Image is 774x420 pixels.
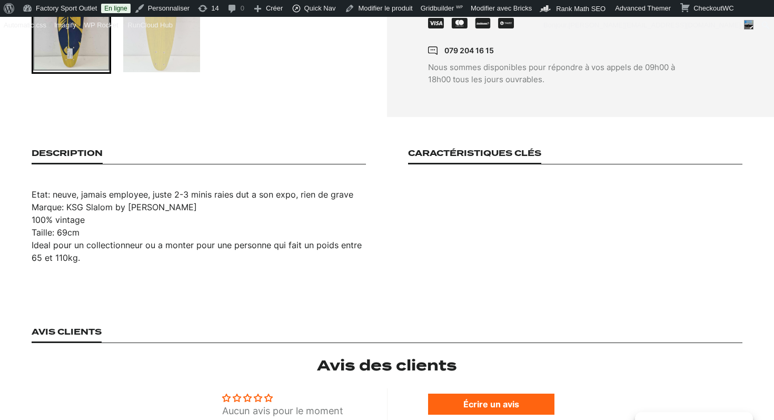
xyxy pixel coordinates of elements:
[32,149,103,164] h3: Description
[32,188,366,201] li: Etat: neuve, jamais employee, juste 2-3 minis raies dut a son expo, rien de grave
[428,62,680,85] p: Nous sommes disponibles pour répondre à vos appels de 09h00 à 18h00 tous les jours ouvrables.
[51,17,81,34] a: Imagify
[556,5,606,13] span: Rank Math SEO
[32,213,366,226] li: 100% vintage
[32,201,366,213] li: Marque: KSG Slalom by [PERSON_NAME]
[81,17,123,34] a: WP Rocket
[540,17,758,34] a: Bonjour,
[32,226,366,239] li: Taille: 69cm
[32,327,102,343] h3: Avis clients
[428,394,554,415] a: Écrire un avis
[123,17,178,34] div: RunCloud Hub
[222,404,343,417] div: Aucun avis pour le moment
[32,239,366,264] li: Ideal pour un collectionneur ou a monter pour une personne qui fait un poids entre 65 et 110kg.
[408,149,541,164] h3: Caractéristiques clés
[40,356,734,376] h2: Avis des clients
[444,45,494,56] p: 079 204 16 15
[569,21,741,29] span: [PERSON_NAME][EMAIL_ADDRESS][DOMAIN_NAME]
[101,4,130,13] a: En ligne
